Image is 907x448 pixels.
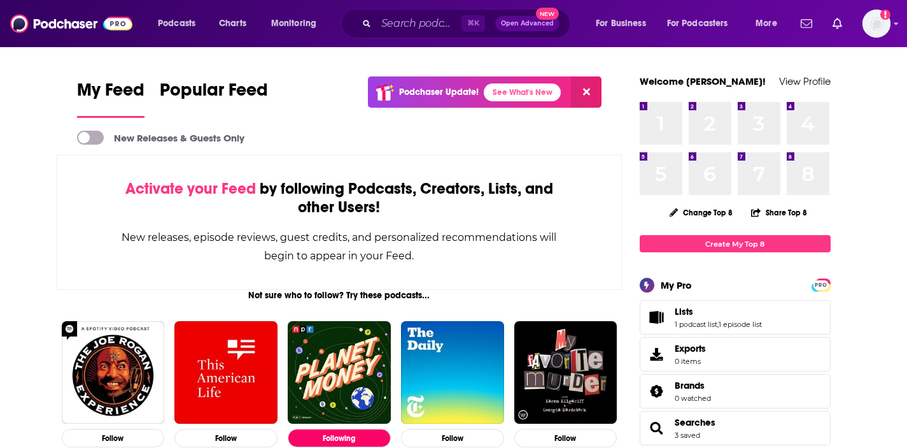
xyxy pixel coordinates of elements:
span: Exports [644,345,670,363]
img: The Daily [401,321,504,424]
button: Share Top 8 [750,200,808,225]
a: View Profile [779,75,831,87]
a: My Feed [77,79,144,118]
span: Activate your Feed [125,179,256,198]
span: Charts [219,15,246,33]
input: Search podcasts, credits, & more... [376,13,461,34]
button: Show profile menu [862,10,890,38]
span: 0 items [675,357,706,366]
a: 1 episode list [719,320,762,329]
button: Follow [62,429,165,447]
button: open menu [659,13,747,34]
span: Searches [640,411,831,445]
a: New Releases & Guests Only [77,131,244,145]
a: Charts [211,13,254,34]
a: Searches [644,419,670,437]
img: Podchaser - Follow, Share and Rate Podcasts [10,11,132,36]
span: PRO [813,280,829,290]
a: Show notifications dropdown [827,13,847,34]
a: Searches [675,417,715,428]
button: open menu [149,13,212,34]
img: My Favorite Murder with Karen Kilgariff and Georgia Hardstark [514,321,617,424]
span: More [756,15,777,33]
a: Lists [644,308,670,326]
span: Monitoring [271,15,316,33]
span: Brands [640,374,831,408]
span: Exports [675,343,706,354]
a: 1 podcast list [675,320,717,329]
a: Show notifications dropdown [796,13,817,34]
a: Create My Top 8 [640,235,831,252]
a: See What's New [484,83,561,101]
a: 3 saved [675,431,700,440]
a: Brands [675,380,711,391]
span: Lists [640,300,831,335]
img: Planet Money [288,321,391,424]
button: open menu [747,13,793,34]
span: Lists [675,306,693,317]
span: Open Advanced [501,20,554,27]
span: ⌘ K [461,15,485,32]
img: User Profile [862,10,890,38]
div: My Pro [661,279,692,291]
a: Welcome [PERSON_NAME]! [640,75,766,87]
a: Lists [675,306,762,317]
button: open menu [587,13,662,34]
span: , [717,320,719,329]
a: Exports [640,337,831,372]
span: My Feed [77,79,144,108]
img: The Joe Rogan Experience [62,321,165,424]
div: Not sure who to follow? Try these podcasts... [57,290,622,301]
button: Following [288,429,391,447]
a: Brands [644,382,670,400]
div: by following Podcasts, Creators, Lists, and other Users! [121,180,558,217]
span: Podcasts [158,15,195,33]
div: New releases, episode reviews, guest credits, and personalized recommendations will begin to appe... [121,228,558,265]
button: Change Top 8 [662,205,741,220]
button: Open AdvancedNew [495,16,559,31]
a: PRO [813,280,829,289]
img: This American Life [174,321,278,424]
button: Follow [174,429,278,447]
span: New [536,8,559,20]
span: Brands [675,380,705,391]
div: Search podcasts, credits, & more... [353,9,582,38]
span: For Podcasters [667,15,728,33]
button: open menu [262,13,333,34]
a: 0 watched [675,394,711,403]
span: Logged in as mijal [862,10,890,38]
svg: Add a profile image [880,10,890,20]
button: Follow [401,429,504,447]
span: For Business [596,15,646,33]
span: Popular Feed [160,79,268,108]
button: Follow [514,429,617,447]
a: Popular Feed [160,79,268,118]
p: Podchaser Update! [399,87,479,98]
